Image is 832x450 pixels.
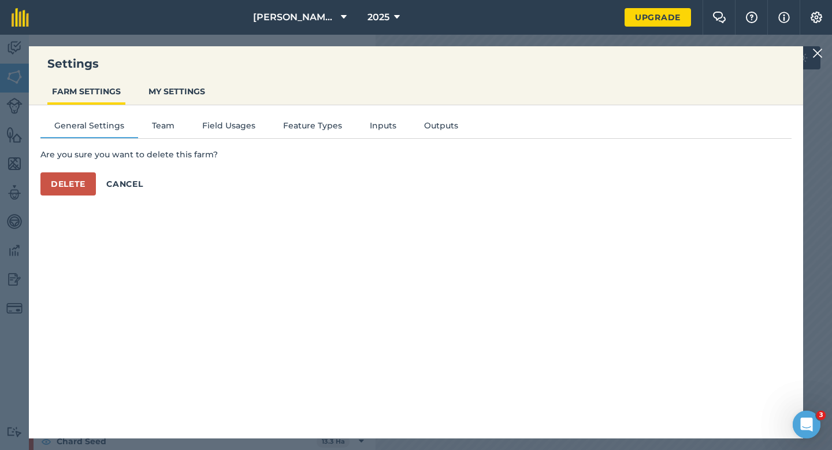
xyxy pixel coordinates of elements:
[778,10,790,24] img: svg+xml;base64,PHN2ZyB4bWxucz0iaHR0cDovL3d3dy53My5vcmcvMjAwMC9zdmciIHdpZHRoPSIxNyIgaGVpZ2h0PSIxNy...
[793,411,820,438] iframe: Intercom live chat
[816,411,826,420] span: 3
[188,119,269,137] button: Field Usages
[745,12,759,23] img: A question mark icon
[40,148,792,161] p: Are you sure you want to delete this farm?
[712,12,726,23] img: Two speech bubbles overlapping with the left bubble in the forefront
[12,8,29,27] img: fieldmargin Logo
[29,56,803,72] h3: Settings
[269,119,356,137] button: Feature Types
[138,119,188,137] button: Team
[809,12,823,23] img: A cog icon
[812,46,823,60] img: svg+xml;base64,PHN2ZyB4bWxucz0iaHR0cDovL3d3dy53My5vcmcvMjAwMC9zdmciIHdpZHRoPSIyMiIgaGVpZ2h0PSIzMC...
[367,10,389,24] span: 2025
[356,119,410,137] button: Inputs
[40,172,96,196] button: Delete
[47,80,125,102] button: FARM SETTINGS
[40,119,138,137] button: General Settings
[410,119,472,137] button: Outputs
[96,172,153,196] button: Cancel
[625,8,691,27] a: Upgrade
[253,10,336,24] span: [PERSON_NAME] Farming LTD
[144,80,210,102] button: MY SETTINGS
